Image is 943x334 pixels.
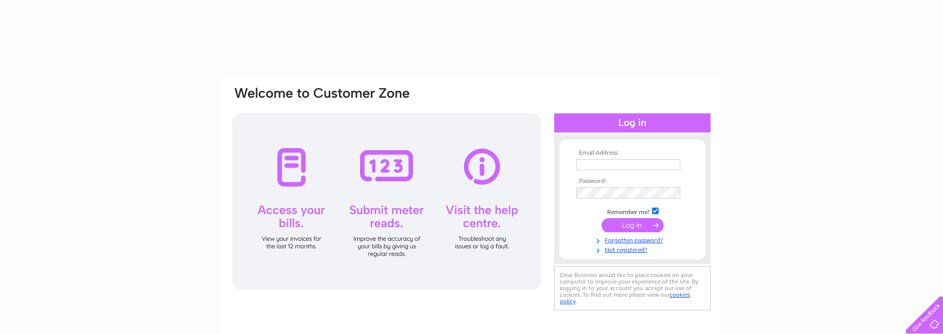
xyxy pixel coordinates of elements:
td: Remember me? [574,206,691,216]
a: Forgotten password? [576,235,691,244]
a: cookies policy [560,291,690,305]
div: Clear Business would like to place cookies on your computer to improve your experience of the sit... [554,266,711,310]
input: Submit [602,218,664,232]
th: Email Address: [574,150,691,157]
th: Password: [574,178,691,185]
a: Not registered? [576,244,691,254]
